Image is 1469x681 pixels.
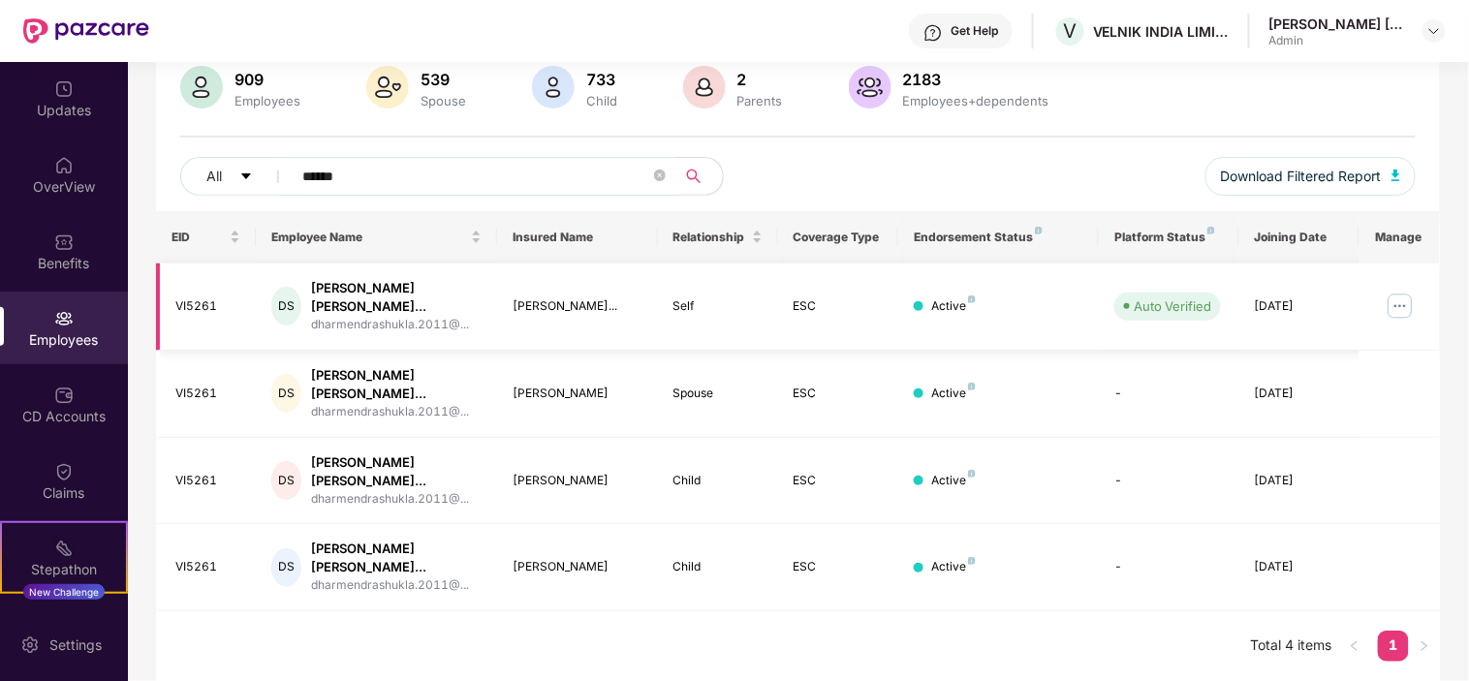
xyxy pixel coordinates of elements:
[931,472,976,490] div: Active
[931,385,976,403] div: Active
[271,287,301,325] div: DS
[513,297,642,316] div: [PERSON_NAME]...
[172,230,227,245] span: EID
[1205,157,1417,196] button: Download Filtered Report
[899,70,1053,89] div: 2183
[417,70,470,89] div: 539
[175,558,241,576] div: VI5261
[311,366,482,403] div: [PERSON_NAME] [PERSON_NAME]...
[1269,15,1405,33] div: [PERSON_NAME] [PERSON_NAME]
[968,557,976,565] img: svg+xml;base64,PHN2ZyB4bWxucz0iaHR0cDovL3d3dy53My5vcmcvMjAwMC9zdmciIHdpZHRoPSI4IiBoZWlnaHQ9IjgiIH...
[582,93,621,108] div: Child
[180,157,298,196] button: Allcaret-down
[175,297,241,316] div: VI5261
[175,472,241,490] div: VI5261
[311,576,482,595] div: dharmendrashukla.2011@...
[513,385,642,403] div: [PERSON_NAME]
[1391,170,1401,181] img: svg+xml;base64,PHN2ZyB4bWxucz0iaHR0cDovL3d3dy53My5vcmcvMjAwMC9zdmciIHhtbG5zOnhsaW5rPSJodHRwOi8vd3...
[206,166,222,187] span: All
[54,462,74,481] img: svg+xml;base64,PHN2ZyBpZD0iQ2xhaW0iIHhtbG5zPSJodHRwOi8vd3d3LnczLm9yZy8yMDAwL3N2ZyIgd2lkdGg9IjIwIi...
[1255,385,1344,403] div: [DATE]
[794,385,883,403] div: ESC
[931,297,976,316] div: Active
[271,374,301,413] div: DS
[54,539,74,558] img: svg+xml;base64,PHN2ZyB4bWxucz0iaHR0cDovL3d3dy53My5vcmcvMjAwMC9zdmciIHdpZHRoPSIyMSIgaGVpZ2h0PSIyMC...
[1099,438,1239,525] td: -
[1339,631,1370,662] li: Previous Page
[673,385,763,403] div: Spouse
[231,93,304,108] div: Employees
[899,93,1053,108] div: Employees+dependents
[1409,631,1440,662] button: right
[271,230,467,245] span: Employee Name
[673,472,763,490] div: Child
[175,385,241,403] div: VI5261
[1255,297,1344,316] div: [DATE]
[513,472,642,490] div: [PERSON_NAME]
[513,558,642,576] div: [PERSON_NAME]
[1378,631,1409,660] a: 1
[683,66,726,108] img: svg+xml;base64,PHN2ZyB4bWxucz0iaHR0cDovL3d3dy53My5vcmcvMjAwMC9zdmciIHhtbG5zOnhsaW5rPSJodHRwOi8vd3...
[54,232,74,252] img: svg+xml;base64,PHN2ZyBpZD0iQmVuZWZpdHMiIHhtbG5zPSJodHRwOi8vd3d3LnczLm9yZy8yMDAwL3N2ZyIgd2lkdGg9Ij...
[654,168,666,186] span: close-circle
[675,157,724,196] button: search
[1378,631,1409,662] li: 1
[673,230,748,245] span: Relationship
[582,70,621,89] div: 733
[1255,472,1344,490] div: [DATE]
[673,558,763,576] div: Child
[654,170,666,181] span: close-circle
[156,211,257,263] th: EID
[931,558,976,576] div: Active
[794,472,883,490] div: ESC
[54,79,74,99] img: svg+xml;base64,PHN2ZyBpZD0iVXBkYXRlZCIgeG1sbnM9Imh0dHA6Ly93d3cudzMub3JnLzIwMDAvc3ZnIiB3aWR0aD0iMj...
[675,169,713,184] span: search
[1207,227,1215,234] img: svg+xml;base64,PHN2ZyB4bWxucz0iaHR0cDovL3d3dy53My5vcmcvMjAwMC9zdmciIHdpZHRoPSI4IiBoZWlnaHQ9IjgiIH...
[231,70,304,89] div: 909
[1385,291,1416,322] img: manageButton
[968,383,976,390] img: svg+xml;base64,PHN2ZyB4bWxucz0iaHR0cDovL3d3dy53My5vcmcvMjAwMC9zdmciIHdpZHRoPSI4IiBoZWlnaHQ9IjgiIH...
[778,211,898,263] th: Coverage Type
[311,316,482,334] div: dharmendrashukla.2011@...
[914,230,1083,245] div: Endorsement Status
[673,297,763,316] div: Self
[1339,631,1370,662] button: left
[44,635,108,655] div: Settings
[1419,640,1430,652] span: right
[1269,33,1405,48] div: Admin
[1221,166,1382,187] span: Download Filtered Report
[923,23,943,43] img: svg+xml;base64,PHN2ZyBpZD0iSGVscC0zMngzMiIgeG1sbnM9Imh0dHA6Ly93d3cudzMub3JnLzIwMDAvc3ZnIiB3aWR0aD...
[54,156,74,175] img: svg+xml;base64,PHN2ZyBpZD0iSG9tZSIgeG1sbnM9Imh0dHA6Ly93d3cudzMub3JnLzIwMDAvc3ZnIiB3aWR0aD0iMjAiIG...
[271,461,301,500] div: DS
[23,18,149,44] img: New Pazcare Logo
[1134,296,1211,316] div: Auto Verified
[417,93,470,108] div: Spouse
[2,560,126,579] div: Stepathon
[1360,211,1440,263] th: Manage
[366,66,409,108] img: svg+xml;base64,PHN2ZyB4bWxucz0iaHR0cDovL3d3dy53My5vcmcvMjAwMC9zdmciIHhtbG5zOnhsaW5rPSJodHRwOi8vd3...
[311,279,482,316] div: [PERSON_NAME] [PERSON_NAME]...
[1099,524,1239,611] td: -
[256,211,497,263] th: Employee Name
[180,66,223,108] img: svg+xml;base64,PHN2ZyB4bWxucz0iaHR0cDovL3d3dy53My5vcmcvMjAwMC9zdmciIHhtbG5zOnhsaW5rPSJodHRwOi8vd3...
[54,386,74,405] img: svg+xml;base64,PHN2ZyBpZD0iQ0RfQWNjb3VudHMiIGRhdGEtbmFtZT0iQ0QgQWNjb3VudHMiIHhtbG5zPSJodHRwOi8vd3...
[1250,631,1331,662] li: Total 4 items
[968,295,976,303] img: svg+xml;base64,PHN2ZyB4bWxucz0iaHR0cDovL3d3dy53My5vcmcvMjAwMC9zdmciIHdpZHRoPSI4IiBoZWlnaHQ9IjgiIH...
[54,309,74,328] img: svg+xml;base64,PHN2ZyBpZD0iRW1wbG95ZWVzIiB4bWxucz0iaHR0cDovL3d3dy53My5vcmcvMjAwMC9zdmciIHdpZHRoPS...
[271,548,301,587] div: DS
[1426,23,1442,39] img: svg+xml;base64,PHN2ZyBpZD0iRHJvcGRvd24tMzJ4MzIiIHhtbG5zPSJodHRwOi8vd3d3LnczLm9yZy8yMDAwL3N2ZyIgd2...
[1409,631,1440,662] li: Next Page
[239,170,253,185] span: caret-down
[1093,22,1229,41] div: VELNIK INDIA LIMITED
[311,490,482,509] div: dharmendrashukla.2011@...
[311,403,482,421] div: dharmendrashukla.2011@...
[951,23,998,39] div: Get Help
[849,66,891,108] img: svg+xml;base64,PHN2ZyB4bWxucz0iaHR0cDovL3d3dy53My5vcmcvMjAwMC9zdmciIHhtbG5zOnhsaW5rPSJodHRwOi8vd3...
[794,297,883,316] div: ESC
[1349,640,1360,652] span: left
[794,558,883,576] div: ESC
[1064,19,1078,43] span: V
[532,66,575,108] img: svg+xml;base64,PHN2ZyB4bWxucz0iaHR0cDovL3d3dy53My5vcmcvMjAwMC9zdmciIHhtbG5zOnhsaW5rPSJodHRwOi8vd3...
[1099,351,1239,438] td: -
[497,211,658,263] th: Insured Name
